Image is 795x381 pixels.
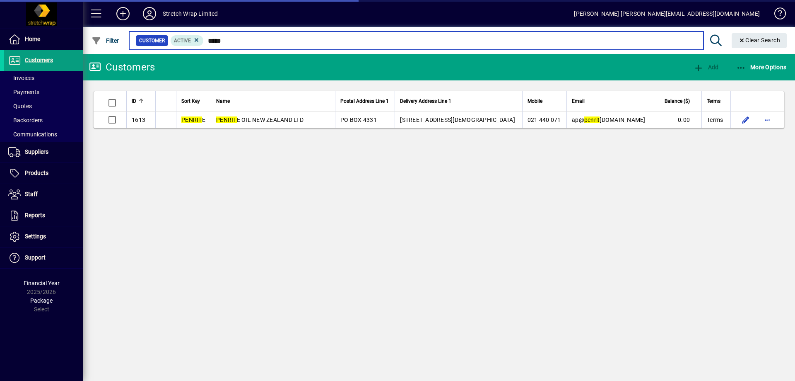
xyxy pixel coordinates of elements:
span: E [181,116,205,123]
span: Terms [707,116,723,124]
button: Edit [739,113,752,126]
a: Payments [4,85,83,99]
span: Home [25,36,40,42]
a: Communications [4,127,83,141]
span: Reports [25,212,45,218]
span: ap@ [DOMAIN_NAME] [572,116,646,123]
div: [PERSON_NAME] [PERSON_NAME][EMAIL_ADDRESS][DOMAIN_NAME] [574,7,760,20]
button: More options [761,113,774,126]
div: Email [572,97,647,106]
a: Backorders [4,113,83,127]
em: PENRIT [216,116,237,123]
span: Mobile [528,97,542,106]
button: Add [691,60,720,75]
span: [STREET_ADDRESS][DEMOGRAPHIC_DATA] [400,116,515,123]
span: Clear Search [738,37,781,44]
a: Support [4,248,83,268]
span: Add [694,64,718,70]
span: Financial Year [24,280,60,286]
button: Profile [136,6,163,21]
span: Staff [25,191,38,197]
a: Quotes [4,99,83,113]
a: Staff [4,184,83,205]
div: Customers [89,61,155,74]
span: Settings [25,233,46,240]
span: Package [30,297,53,304]
a: Settings [4,226,83,247]
a: Home [4,29,83,50]
span: Communications [8,131,57,138]
span: Balance ($) [665,97,690,106]
div: Stretch Wrap Limited [163,7,218,20]
span: Name [216,97,230,106]
span: Payments [8,89,39,95]
td: 0.00 [652,112,701,128]
a: Invoices [4,71,83,85]
div: ID [132,97,150,106]
span: Quotes [8,103,32,109]
span: Backorders [8,117,43,124]
span: PO BOX 4331 [340,116,377,123]
a: Products [4,163,83,184]
mat-chip: Activation Status: Active [171,35,204,46]
em: PENRIT [181,116,202,123]
span: Customer [139,36,165,45]
span: Email [572,97,585,106]
span: Support [25,254,46,261]
button: More Options [734,60,789,75]
span: More Options [736,64,787,70]
span: Postal Address Line 1 [340,97,389,106]
div: Name [216,97,330,106]
span: 021 440 071 [528,116,561,123]
a: Suppliers [4,142,83,163]
button: Filter [89,33,121,48]
a: Knowledge Base [768,2,785,29]
div: Mobile [528,97,561,106]
span: E OIL NEW ZEALAND LTD [216,116,304,123]
div: Balance ($) [657,97,697,106]
span: Terms [707,97,720,106]
button: Clear [732,33,787,48]
span: 1613 [132,116,145,123]
span: Delivery Address Line 1 [400,97,451,106]
a: Reports [4,205,83,226]
span: ID [132,97,136,106]
span: Suppliers [25,148,48,155]
span: Customers [25,57,53,63]
button: Add [110,6,136,21]
span: Sort Key [181,97,200,106]
em: penrit [584,116,600,123]
span: Active [174,38,191,44]
span: Invoices [8,75,34,81]
span: Filter [92,37,119,44]
span: Products [25,170,48,176]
